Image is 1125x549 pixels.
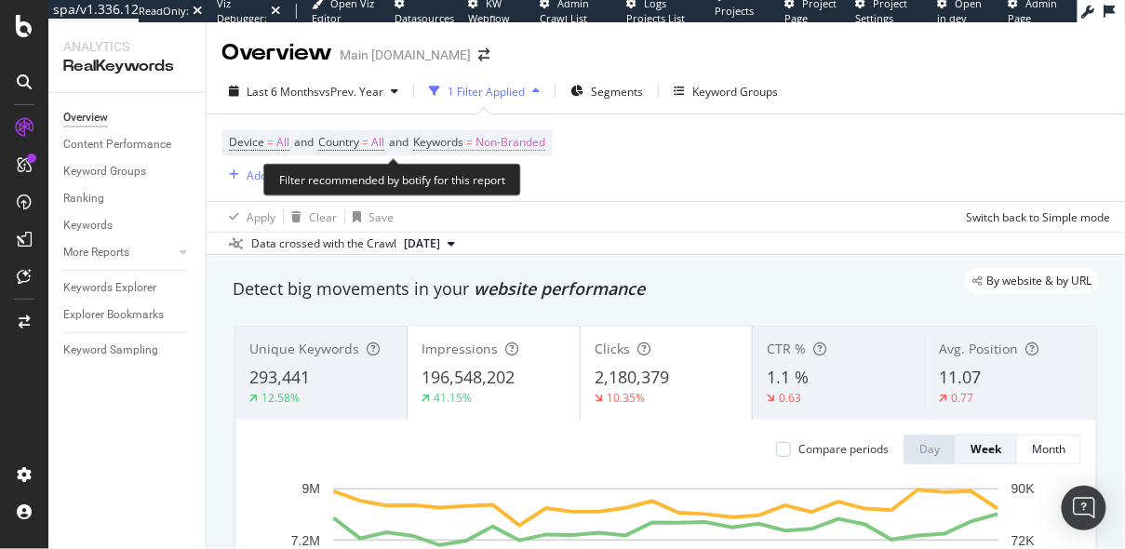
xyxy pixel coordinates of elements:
[404,235,440,252] span: 2025 Aug. 17th
[466,134,473,150] span: =
[371,129,384,155] span: All
[302,481,320,496] text: 9M
[389,134,408,150] span: and
[276,129,289,155] span: All
[368,209,394,225] div: Save
[63,305,164,325] div: Explorer Bookmarks
[779,390,801,406] div: 0.63
[63,108,108,127] div: Overview
[971,441,1001,457] div: Week
[767,366,809,388] span: 1.1 %
[318,134,359,150] span: Country
[63,189,104,208] div: Ranking
[591,84,643,100] span: Segments
[63,135,171,154] div: Content Performance
[595,366,669,388] span: 2,180,379
[422,340,498,357] span: Impressions
[63,341,193,360] a: Keyword Sampling
[63,162,193,181] a: Keyword Groups
[956,435,1017,464] button: Week
[247,167,296,183] div: Add Filter
[63,162,146,181] div: Keyword Groups
[767,340,806,357] span: CTR %
[284,202,337,232] button: Clear
[958,202,1110,232] button: Switch back to Simple mode
[422,366,515,388] span: 196,548,202
[221,37,332,69] div: Overview
[63,216,113,235] div: Keywords
[345,202,394,232] button: Save
[340,46,471,64] div: Main [DOMAIN_NAME]
[63,305,193,325] a: Explorer Bookmarks
[63,216,193,235] a: Keywords
[229,134,264,150] span: Device
[1017,435,1081,464] button: Month
[666,76,785,106] button: Keyword Groups
[63,108,193,127] a: Overview
[986,275,1092,287] span: By website & by URL
[261,390,300,406] div: 12.58%
[249,366,310,388] span: 293,441
[251,235,396,252] div: Data crossed with the Crawl
[448,84,525,100] div: 1 Filter Applied
[249,340,359,357] span: Unique Keywords
[63,135,193,154] a: Content Performance
[595,340,630,357] span: Clicks
[563,76,650,106] button: Segments
[422,76,547,106] button: 1 Filter Applied
[294,134,314,150] span: and
[798,441,889,457] div: Compare periods
[247,84,319,100] span: Last 6 Months
[221,76,406,106] button: Last 6 MonthsvsPrev. Year
[63,278,193,298] a: Keywords Explorer
[362,134,368,150] span: =
[63,341,158,360] div: Keyword Sampling
[966,209,1110,225] div: Switch back to Simple mode
[221,202,275,232] button: Apply
[63,56,191,77] div: RealKeywords
[940,366,982,388] span: 11.07
[63,189,193,208] a: Ranking
[904,435,956,464] button: Day
[63,243,174,262] a: More Reports
[478,48,489,61] div: arrow-right-arrow-left
[692,84,778,100] div: Keyword Groups
[309,209,337,225] div: Clear
[221,164,296,186] button: Add Filter
[263,164,521,196] div: Filter recommended by botify for this report
[715,4,754,33] span: Projects List
[434,390,472,406] div: 41.15%
[63,278,156,298] div: Keywords Explorer
[1011,533,1036,548] text: 72K
[965,268,1099,294] div: legacy label
[319,84,383,100] span: vs Prev. Year
[413,134,463,150] span: Keywords
[139,4,189,19] div: ReadOnly:
[940,340,1019,357] span: Avg. Position
[267,134,274,150] span: =
[395,11,455,25] span: Datasources
[63,243,129,262] div: More Reports
[919,441,940,457] div: Day
[63,37,191,56] div: Analytics
[396,233,462,255] button: [DATE]
[291,533,320,548] text: 7.2M
[1062,486,1106,530] div: Open Intercom Messenger
[1032,441,1065,457] div: Month
[1011,481,1036,496] text: 90K
[247,209,275,225] div: Apply
[607,390,645,406] div: 10.35%
[952,390,974,406] div: 0.77
[475,129,545,155] span: Non-Branded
